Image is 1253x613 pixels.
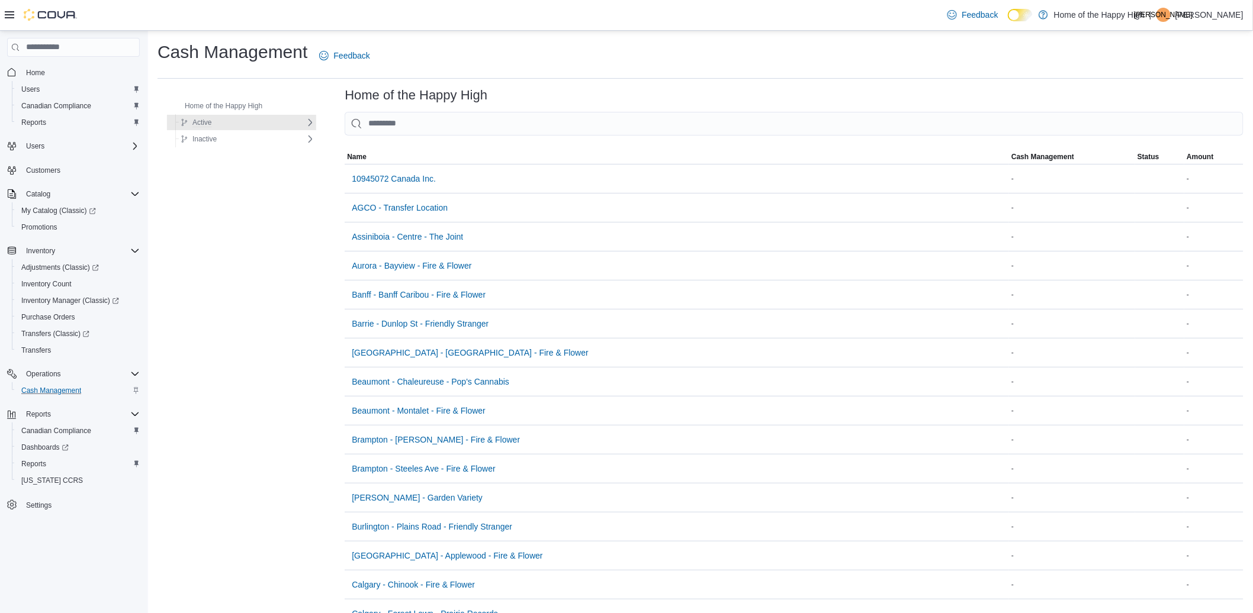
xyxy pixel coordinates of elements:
[17,277,76,291] a: Inventory Count
[2,162,144,179] button: Customers
[1009,346,1135,360] div: -
[26,189,50,199] span: Catalog
[1009,549,1135,563] div: -
[168,99,267,113] button: Home of the Happy High
[1184,375,1244,389] div: -
[352,347,589,359] span: [GEOGRAPHIC_DATA] - [GEOGRAPHIC_DATA] - Fire & Flower
[1184,150,1244,164] button: Amount
[1009,230,1135,244] div: -
[2,64,144,81] button: Home
[347,167,441,191] button: 10945072 Canada Inc.
[1009,172,1135,186] div: -
[12,98,144,114] button: Canadian Compliance
[1011,152,1074,162] span: Cash Management
[352,434,520,446] span: Brampton - [PERSON_NAME] - Fire & Flower
[352,260,471,272] span: Aurora - Bayview - Fire & Flower
[21,222,57,232] span: Promotions
[21,244,140,258] span: Inventory
[26,369,61,379] span: Operations
[21,139,140,153] span: Users
[347,254,476,278] button: Aurora - Bayview - Fire & Flower
[17,260,104,275] a: Adjustments (Classic)
[1187,152,1213,162] span: Amount
[21,118,46,127] span: Reports
[176,132,221,146] button: Inactive
[347,152,367,162] span: Name
[21,163,65,178] a: Customers
[17,220,140,234] span: Promotions
[17,82,44,96] a: Users
[347,457,500,480] button: Brampton - Steeles Ave - Fire & Flower
[21,407,140,421] span: Reports
[12,114,144,131] button: Reports
[21,206,96,215] span: My Catalog (Classic)
[1009,577,1135,592] div: -
[17,440,140,454] span: Dashboards
[1138,152,1159,162] span: Status
[2,366,144,382] button: Operations
[21,279,72,289] span: Inventory Count
[21,187,140,201] span: Catalog
[17,343,140,357] span: Transfers
[21,244,60,258] button: Inventory
[352,550,542,562] span: [GEOGRAPHIC_DATA] - Applewood - Fire & Flower
[1184,404,1244,418] div: -
[943,3,1003,27] a: Feedback
[21,66,50,80] a: Home
[352,579,475,591] span: Calgary - Chinook - Fire & Flower
[17,383,140,398] span: Cash Management
[17,220,62,234] a: Promotions
[185,101,262,111] span: Home of the Happy High
[24,9,77,21] img: Cova
[17,424,96,438] a: Canadian Compliance
[1184,346,1244,360] div: -
[1184,259,1244,273] div: -
[1009,462,1135,476] div: -
[1184,172,1244,186] div: -
[1009,404,1135,418] div: -
[347,370,514,393] button: Beaumont - Chaleureuse - Pop's Cannabis
[17,99,140,113] span: Canadian Compliance
[17,204,101,218] a: My Catalog (Classic)
[17,82,140,96] span: Users
[21,346,51,355] span: Transfers
[12,472,144,489] button: [US_STATE] CCRS
[1009,150,1135,164] button: Cash Management
[347,486,487,509] button: [PERSON_NAME] - Garden Variety
[21,85,40,94] span: Users
[17,293,124,308] a: Inventory Manager (Classic)
[12,202,144,219] a: My Catalog (Classic)
[12,439,144,456] a: Dashboards
[7,59,140,544] nav: Complex example
[345,112,1244,135] input: This is a search bar. As you type, the results lower in the page will automatically filter.
[12,276,144,292] button: Inventory Count
[17,115,140,130] span: Reports
[347,428,525,451] button: Brampton - [PERSON_NAME] - Fire & Flower
[347,312,493,335] button: Barrie - Dunlop St - Friendly Stranger
[1009,201,1135,215] div: -
[347,283,490,306] button: Banff - Banff Caribou - Fire & Flower
[21,296,119,305] span: Inventory Manager (Classic)
[352,376,509,388] span: Beaumont - Chaleureuse - Pop's Cannabis
[1009,259,1135,273] div: -
[26,141,44,151] span: Users
[347,225,468,249] button: Assiniboia - Centre - The Joint
[1009,520,1135,534] div: -
[21,407,56,421] button: Reports
[1054,8,1145,22] p: Home of the Happy High
[352,173,436,185] span: 10945072 Canada Inc.
[21,498,56,512] a: Settings
[347,196,452,220] button: AGCO - Transfer Location
[12,292,144,309] a: Inventory Manager (Classic)
[1184,491,1244,505] div: -
[21,187,55,201] button: Catalog
[21,139,49,153] button: Users
[17,204,140,218] span: My Catalog (Classic)
[347,399,490,422] button: Beaumont - Montalet - Fire & Flower
[17,310,80,324] a: Purchase Orders
[12,325,144,342] a: Transfers (Classic)
[21,329,89,338] span: Transfers (Classic)
[17,440,73,454] a: Dashboards
[21,386,81,395] span: Cash Management
[352,289,486,301] span: Banff - Banff Caribou - Fire & Flower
